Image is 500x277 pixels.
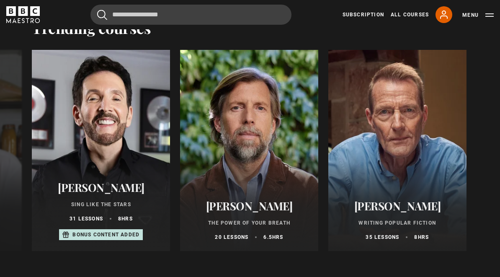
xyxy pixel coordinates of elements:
[32,19,151,36] h2: Trending courses
[190,199,308,212] h2: [PERSON_NAME]
[118,215,133,223] p: 8
[418,234,429,240] abbr: hrs
[90,5,291,25] input: Search
[338,219,456,227] p: Writing Popular Fiction
[328,50,466,251] a: [PERSON_NAME] Writing Popular Fiction 35 lessons 8hrs
[343,11,384,18] a: Subscription
[6,6,40,23] svg: BBC Maestro
[72,231,139,238] p: Bonus content added
[366,233,399,241] p: 35 lessons
[215,233,248,241] p: 20 lessons
[42,181,160,194] h2: [PERSON_NAME]
[462,11,494,19] button: Toggle navigation
[97,10,107,20] button: Submit the search query
[121,216,133,222] abbr: hrs
[42,201,160,208] p: Sing Like the Stars
[32,50,170,251] a: [PERSON_NAME] Sing Like the Stars 31 lessons 8hrs Bonus content added
[391,11,429,18] a: All Courses
[414,233,429,241] p: 8
[190,219,308,227] p: The Power of Your Breath
[272,234,284,240] abbr: hrs
[180,50,318,251] a: [PERSON_NAME] The Power of Your Breath 20 lessons 6.5hrs
[338,199,456,212] h2: [PERSON_NAME]
[263,233,283,241] p: 6.5
[70,215,103,223] p: 31 lessons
